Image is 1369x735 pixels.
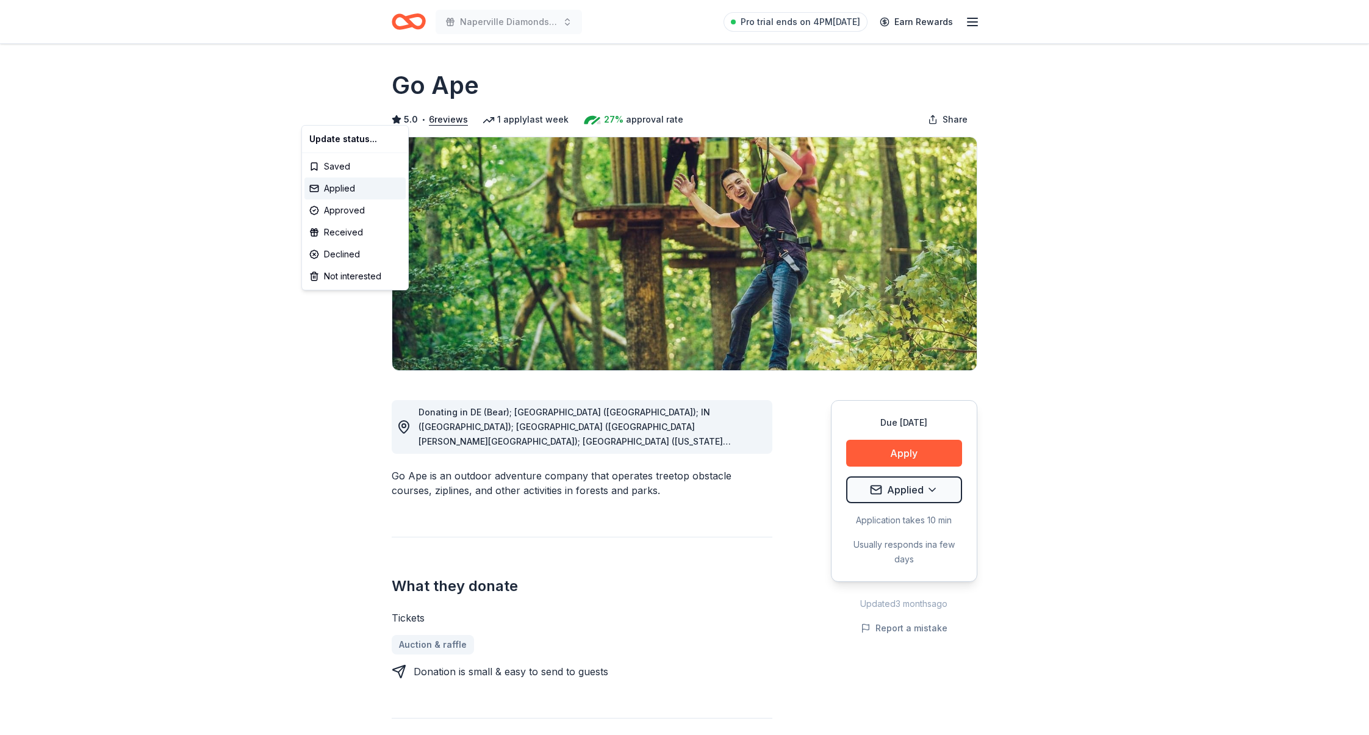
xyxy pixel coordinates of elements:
div: Received [304,221,406,243]
div: Update status... [304,128,406,150]
div: Declined [304,243,406,265]
div: Not interested [304,265,406,287]
span: Naperville Diamonds 2025 Raffle [460,15,558,29]
div: Approved [304,199,406,221]
div: Applied [304,177,406,199]
div: Saved [304,156,406,177]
